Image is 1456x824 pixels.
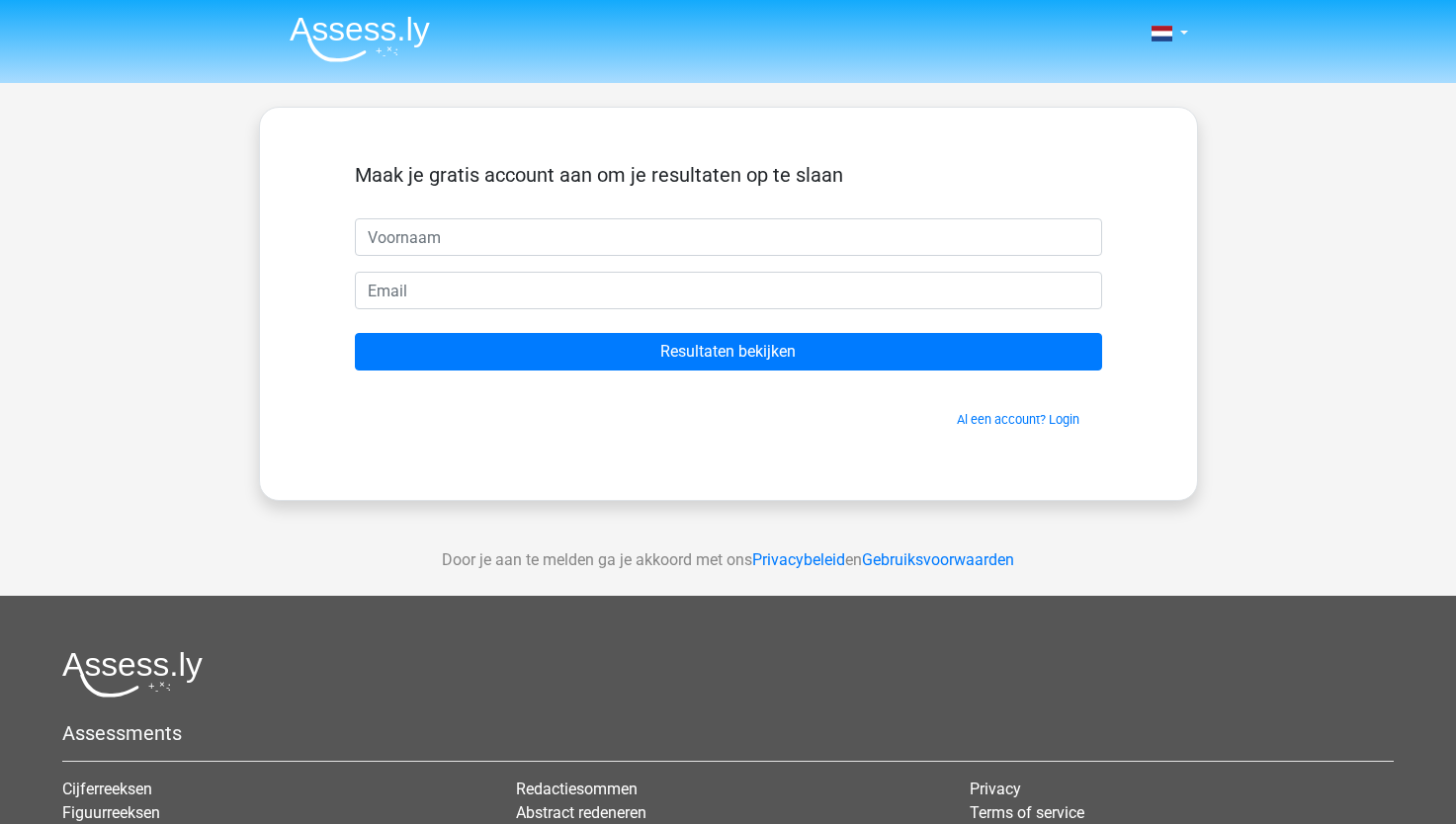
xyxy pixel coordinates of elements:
a: Cijferreeksen [62,780,152,798]
input: Voornaam [355,218,1102,256]
h5: Assessments [62,721,1394,745]
img: Assessly [290,16,430,62]
img: Assessly logo [62,651,203,698]
a: Al een account? Login [957,412,1079,427]
h5: Maak je gratis account aan om je resultaten op te slaan [355,163,1102,187]
input: Email [355,272,1102,309]
a: Privacy [970,780,1021,798]
a: Terms of service [970,803,1084,822]
a: Privacybeleid [752,550,845,569]
a: Abstract redeneren [516,803,646,822]
input: Resultaten bekijken [355,333,1102,371]
a: Gebruiksvoorwaarden [862,550,1014,569]
a: Figuurreeksen [62,803,160,822]
a: Redactiesommen [516,780,638,798]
